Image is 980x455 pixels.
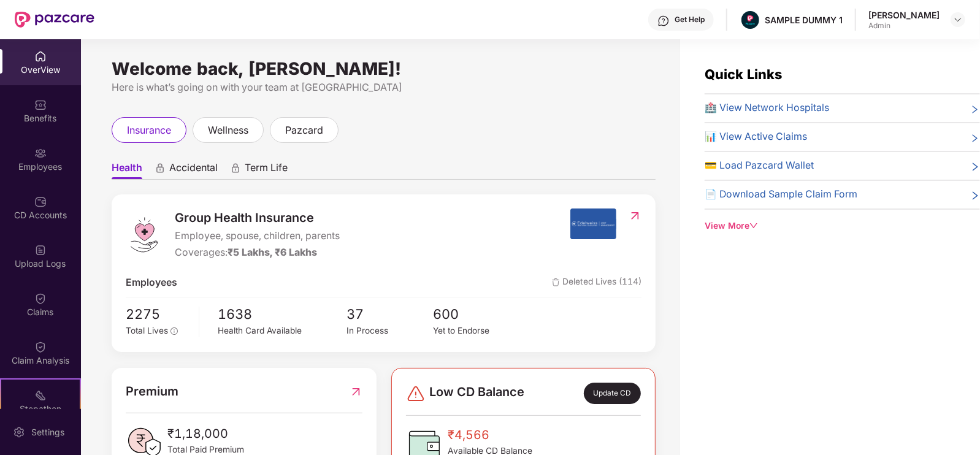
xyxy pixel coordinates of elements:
span: 37 [347,304,433,324]
img: svg+xml;base64,PHN2ZyBpZD0iQmVuZWZpdHMiIHhtbG5zPSJodHRwOi8vd3d3LnczLm9yZy8yMDAwL3N2ZyIgd2lkdGg9Ij... [34,99,47,111]
span: 📊 View Active Claims [705,129,807,145]
span: Premium [126,382,178,401]
img: svg+xml;base64,PHN2ZyBpZD0iRGFuZ2VyLTMyeDMyIiB4bWxucz0iaHR0cDovL3d3dy53My5vcmcvMjAwMC9zdmciIHdpZH... [406,384,426,403]
span: pazcard [285,123,323,138]
div: Welcome back, [PERSON_NAME]! [112,64,656,74]
div: Update CD [584,383,641,403]
span: Health [112,161,142,179]
div: View More [705,220,980,233]
span: Employee, spouse, children, parents [175,229,340,244]
span: 1638 [218,304,346,324]
img: svg+xml;base64,PHN2ZyB4bWxucz0iaHR0cDovL3d3dy53My5vcmcvMjAwMC9zdmciIHdpZHRoPSIyMSIgaGVpZ2h0PSIyMC... [34,389,47,402]
div: Admin [868,21,940,31]
span: insurance [127,123,171,138]
div: [PERSON_NAME] [868,9,940,21]
img: insurerIcon [570,208,616,239]
div: Health Card Available [218,324,346,338]
span: Term Life [245,161,288,179]
div: Here is what’s going on with your team at [GEOGRAPHIC_DATA] [112,80,656,95]
img: New Pazcare Logo [15,12,94,28]
img: svg+xml;base64,PHN2ZyBpZD0iQ2xhaW0iIHhtbG5zPSJodHRwOi8vd3d3LnczLm9yZy8yMDAwL3N2ZyIgd2lkdGg9IjIwIi... [34,292,47,305]
span: right [970,161,980,174]
span: ₹4,566 [448,426,532,445]
img: RedirectIcon [350,382,362,401]
div: SAMPLE DUMMY 1 [765,14,843,26]
div: Get Help [675,15,705,25]
span: wellness [208,123,248,138]
img: deleteIcon [552,278,560,286]
span: 🏥 View Network Hospitals [705,101,829,116]
span: 600 [433,304,519,324]
img: svg+xml;base64,PHN2ZyBpZD0iSGVscC0zMngzMiIgeG1sbnM9Imh0dHA6Ly93d3cudzMub3JnLzIwMDAvc3ZnIiB3aWR0aD... [657,15,670,27]
span: Total Lives [126,326,168,335]
div: Yet to Endorse [433,324,519,338]
span: Deleted Lives (114) [552,275,641,291]
span: right [970,132,980,145]
img: svg+xml;base64,PHN2ZyBpZD0iVXBsb2FkX0xvZ3MiIGRhdGEtbmFtZT0iVXBsb2FkIExvZ3MiIHhtbG5zPSJodHRwOi8vd3... [34,244,47,256]
img: svg+xml;base64,PHN2ZyBpZD0iU2V0dGluZy0yMHgyMCIgeG1sbnM9Imh0dHA6Ly93d3cudzMub3JnLzIwMDAvc3ZnIiB3aW... [13,426,25,438]
img: svg+xml;base64,PHN2ZyBpZD0iQ2xhaW0iIHhtbG5zPSJodHRwOi8vd3d3LnczLm9yZy8yMDAwL3N2ZyIgd2lkdGg9IjIwIi... [34,341,47,353]
span: Accidental [169,161,218,179]
span: Employees [126,275,177,291]
span: ₹1,18,000 [167,424,244,443]
span: 💳 Load Pazcard Wallet [705,158,814,174]
span: info-circle [170,327,178,335]
span: down [749,221,758,230]
span: right [970,189,980,202]
div: animation [230,162,241,174]
img: RedirectIcon [629,210,641,222]
div: In Process [347,324,433,338]
span: Group Health Insurance [175,208,340,227]
span: Low CD Balance [429,383,524,403]
div: Stepathon [1,403,80,415]
div: Settings [28,426,68,438]
div: Coverages: [175,245,340,261]
span: 2275 [126,304,190,324]
span: Quick Links [705,66,782,82]
div: animation [155,162,166,174]
span: right [970,103,980,116]
span: 📄 Download Sample Claim Form [705,187,857,202]
img: logo [126,216,163,253]
img: Pazcare_Alternative_logo-01-01.png [741,11,759,29]
img: svg+xml;base64,PHN2ZyBpZD0iQ0RfQWNjb3VudHMiIGRhdGEtbmFtZT0iQ0QgQWNjb3VudHMiIHhtbG5zPSJodHRwOi8vd3... [34,196,47,208]
img: svg+xml;base64,PHN2ZyBpZD0iRW1wbG95ZWVzIiB4bWxucz0iaHR0cDovL3d3dy53My5vcmcvMjAwMC9zdmciIHdpZHRoPS... [34,147,47,159]
img: svg+xml;base64,PHN2ZyBpZD0iSG9tZSIgeG1sbnM9Imh0dHA6Ly93d3cudzMub3JnLzIwMDAvc3ZnIiB3aWR0aD0iMjAiIG... [34,50,47,63]
span: ₹5 Lakhs, ₹6 Lakhs [228,247,317,258]
img: svg+xml;base64,PHN2ZyBpZD0iRHJvcGRvd24tMzJ4MzIiIHhtbG5zPSJodHRwOi8vd3d3LnczLm9yZy8yMDAwL3N2ZyIgd2... [953,15,963,25]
